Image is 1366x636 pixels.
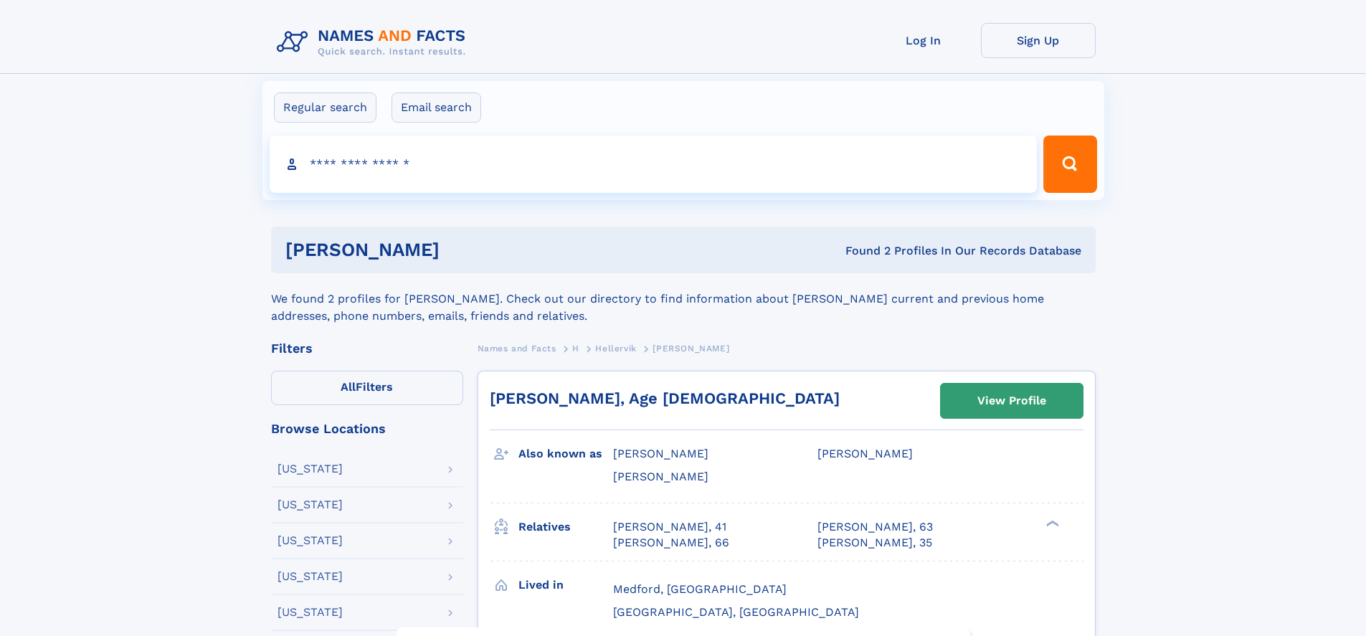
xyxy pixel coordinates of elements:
[392,92,481,123] label: Email search
[1043,136,1096,193] button: Search Button
[271,342,463,355] div: Filters
[817,447,913,460] span: [PERSON_NAME]
[977,384,1046,417] div: View Profile
[817,535,932,551] a: [PERSON_NAME], 35
[1043,518,1060,528] div: ❯
[271,371,463,405] label: Filters
[278,463,343,475] div: [US_STATE]
[572,343,579,353] span: H
[341,380,356,394] span: All
[653,343,729,353] span: [PERSON_NAME]
[941,384,1083,418] a: View Profile
[278,571,343,582] div: [US_STATE]
[278,499,343,511] div: [US_STATE]
[518,515,613,539] h3: Relatives
[518,573,613,597] h3: Lived in
[595,339,636,357] a: Hellervik
[613,582,787,596] span: Medford, [GEOGRAPHIC_DATA]
[613,447,708,460] span: [PERSON_NAME]
[642,243,1081,259] div: Found 2 Profiles In Our Records Database
[274,92,376,123] label: Regular search
[866,23,981,58] a: Log In
[278,607,343,618] div: [US_STATE]
[981,23,1096,58] a: Sign Up
[285,241,642,259] h1: [PERSON_NAME]
[817,519,933,535] a: [PERSON_NAME], 63
[613,535,729,551] a: [PERSON_NAME], 66
[478,339,556,357] a: Names and Facts
[613,519,726,535] a: [PERSON_NAME], 41
[613,605,859,619] span: [GEOGRAPHIC_DATA], [GEOGRAPHIC_DATA]
[613,470,708,483] span: [PERSON_NAME]
[490,389,840,407] a: [PERSON_NAME], Age [DEMOGRAPHIC_DATA]
[518,442,613,466] h3: Also known as
[271,422,463,435] div: Browse Locations
[595,343,636,353] span: Hellervik
[271,23,478,62] img: Logo Names and Facts
[271,273,1096,325] div: We found 2 profiles for [PERSON_NAME]. Check out our directory to find information about [PERSON_...
[270,136,1038,193] input: search input
[572,339,579,357] a: H
[278,535,343,546] div: [US_STATE]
